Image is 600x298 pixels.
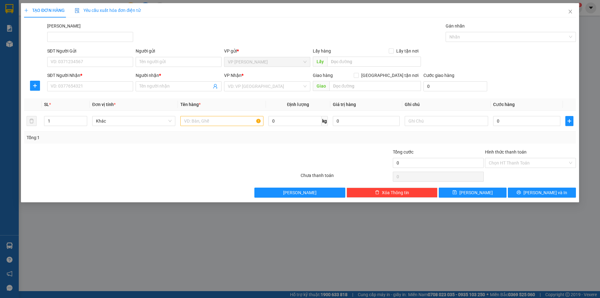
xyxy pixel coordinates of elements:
span: Lấy [313,57,327,67]
div: SĐT Người Gửi [47,48,133,54]
span: Lấy hàng [313,48,331,53]
span: Khác [96,116,172,126]
button: plus [30,81,40,91]
div: SĐT Người Nhận [47,72,133,79]
label: Cước giao hàng [423,73,454,78]
div: Người gửi [136,48,222,54]
span: plus [566,119,573,124]
span: Giá trị hàng [333,102,356,107]
span: delete [375,190,379,195]
span: printer [517,190,521,195]
span: Giao [313,81,329,91]
span: Yêu cầu xuất hóa đơn điện tử [75,8,141,13]
span: Cước hàng [493,102,515,107]
button: save[PERSON_NAME] [439,188,507,198]
label: Gán nhãn [446,23,465,28]
img: icon [75,8,80,13]
span: VP Nhận [224,73,242,78]
input: Mã ĐH [47,32,133,42]
label: Hình thức thanh toán [485,149,527,154]
span: Tổng cước [393,149,413,154]
div: Tổng: 1 [27,134,232,141]
button: printer[PERSON_NAME] và In [508,188,576,198]
button: [PERSON_NAME] [255,188,346,198]
span: Lấy tận nơi [394,48,421,54]
span: Xóa Thông tin [382,189,409,196]
div: Người nhận [136,72,222,79]
span: [PERSON_NAME] và In [523,189,567,196]
input: 0 [333,116,400,126]
div: VP gửi [224,48,310,54]
span: TẠO ĐƠN HÀNG [24,8,65,13]
span: Tên hàng [180,102,201,107]
span: Đơn vị tính [92,102,116,107]
span: save [453,190,457,195]
span: Giao hàng [313,73,333,78]
button: plus [565,116,573,126]
button: delete [27,116,37,126]
button: deleteXóa Thông tin [347,188,438,198]
input: Dọc đường [329,81,421,91]
span: close [568,9,573,14]
span: VP Phan Thiết [228,57,307,67]
input: Dọc đường [327,57,421,67]
span: [GEOGRAPHIC_DATA] tận nơi [359,72,421,79]
th: Ghi chú [402,98,491,111]
span: kg [322,116,328,126]
input: Ghi Chú [405,116,488,126]
input: VD: Bàn, Ghế [180,116,263,126]
span: [PERSON_NAME] [460,189,493,196]
span: Định lượng [287,102,309,107]
button: Close [562,3,579,21]
span: [PERSON_NAME] [283,189,317,196]
span: plus [24,8,28,13]
span: plus [30,83,40,88]
div: Chưa thanh toán [300,172,392,183]
span: user-add [213,84,218,89]
span: SL [44,102,49,107]
label: Mã ĐH [47,23,81,28]
input: Cước giao hàng [423,81,487,91]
